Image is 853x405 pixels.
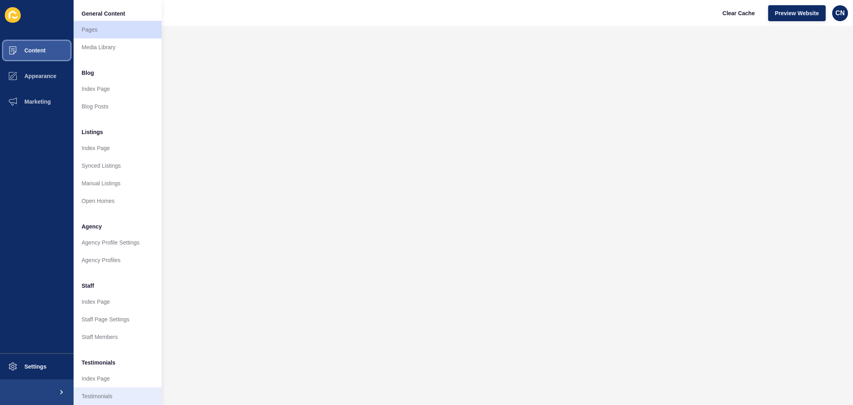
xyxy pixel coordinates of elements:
a: Index Page [74,139,162,157]
span: Listings [82,128,103,136]
span: General Content [82,10,125,18]
a: Manual Listings [74,174,162,192]
a: Index Page [74,370,162,387]
a: Pages [74,21,162,38]
a: Media Library [74,38,162,56]
button: Clear Cache [716,5,762,21]
a: Staff Members [74,328,162,346]
a: Synced Listings [74,157,162,174]
span: Staff [82,282,94,290]
a: Index Page [74,293,162,311]
span: Testimonials [82,359,116,367]
a: Staff Page Settings [74,311,162,328]
span: Agency [82,223,102,231]
a: Blog Posts [74,98,162,115]
span: CN [835,9,845,17]
a: Agency Profile Settings [74,234,162,251]
span: Blog [82,69,94,77]
span: Preview Website [775,9,819,17]
button: Preview Website [768,5,826,21]
a: Open Homes [74,192,162,210]
span: Clear Cache [723,9,755,17]
a: Agency Profiles [74,251,162,269]
a: Testimonials [74,387,162,405]
a: Index Page [74,80,162,98]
